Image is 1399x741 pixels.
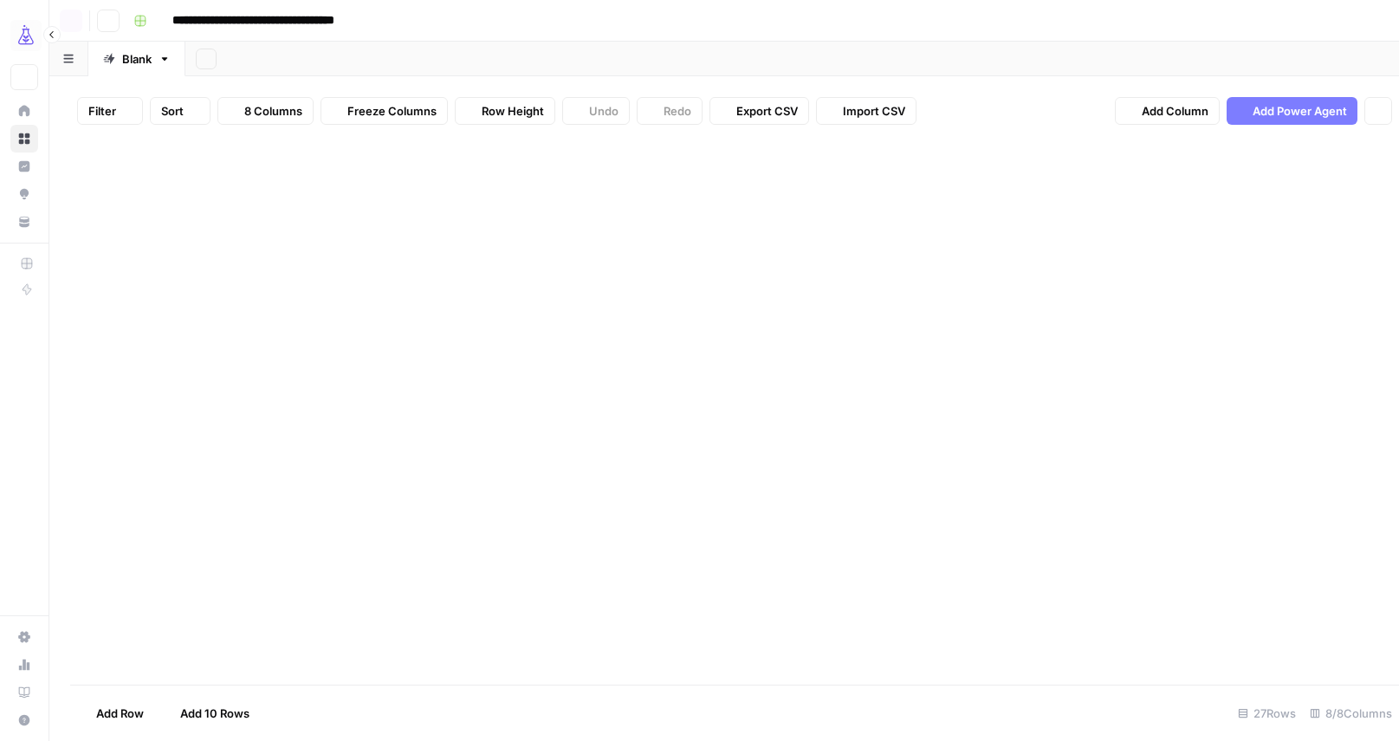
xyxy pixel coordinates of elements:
a: Blank [88,42,185,76]
button: Undo [562,97,630,125]
span: Row Height [482,102,544,120]
button: Filter [77,97,143,125]
div: Blank [122,50,152,68]
a: Usage [10,651,38,679]
span: 8 Columns [244,102,302,120]
button: Help + Support [10,706,38,734]
a: Insights [10,153,38,180]
button: Add 10 Rows [154,699,260,727]
a: Learning Hub [10,679,38,706]
span: Redo [664,102,691,120]
button: Add Row [70,699,154,727]
a: Home [10,97,38,125]
span: Add Row [96,705,144,722]
a: Browse [10,125,38,153]
button: Workspace: AirOps Growth [10,14,38,57]
button: Row Height [455,97,555,125]
button: 8 Columns [217,97,314,125]
span: Filter [88,102,116,120]
button: Sort [150,97,210,125]
span: Freeze Columns [347,102,437,120]
a: Settings [10,623,38,651]
button: Redo [637,97,703,125]
button: Freeze Columns [321,97,448,125]
a: Your Data [10,208,38,236]
img: AirOps Growth Logo [10,20,42,51]
span: Undo [589,102,619,120]
a: Opportunities [10,180,38,208]
span: Add 10 Rows [180,705,249,722]
span: Sort [161,102,184,120]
